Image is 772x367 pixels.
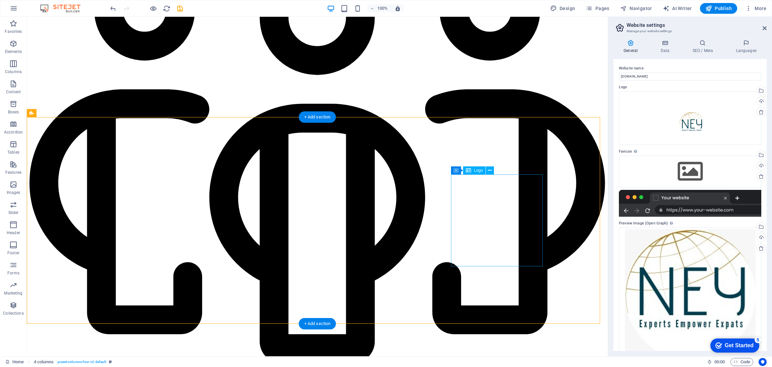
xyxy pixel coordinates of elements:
[20,7,49,13] div: Get Started
[109,5,117,12] i: Undo: Website logo changed (Ctrl+Z)
[149,4,157,12] button: Click here to leave preview mode and continue editing
[707,358,725,366] h6: Session time
[4,291,22,296] p: Marketing
[743,3,769,14] button: More
[663,5,692,12] span: AI Writer
[726,40,767,54] h4: Languages
[619,227,761,362] div: WhatsAppImage2025-05-28at16.57.11-c-kfMFpqgzf9QFuKXFAesQ.jpeg
[705,5,732,12] span: Publish
[619,219,761,227] label: Preview Image (Open Graph)
[7,150,19,155] p: Tables
[34,358,112,366] nav: breadcrumb
[5,49,22,54] p: Elements
[8,109,19,115] p: Boxes
[586,5,609,12] span: Pages
[619,83,761,91] label: Logo
[619,72,761,81] input: Name...
[618,3,655,14] button: Navigator
[619,156,761,187] div: Select files from the file manager, stock photos, or upload file(s)
[8,210,19,215] p: Slider
[745,5,766,12] span: More
[377,4,388,12] h6: 100%
[299,318,336,329] div: + Add section
[759,358,767,366] button: Usercentrics
[614,40,650,54] h4: General
[5,170,21,175] p: Features
[34,358,54,366] span: Click to select. Double-click to edit
[733,358,750,366] span: Code
[682,40,726,54] h4: SEO / Meta
[56,358,106,366] span: . preset-columns-four-v2-default
[619,148,761,156] label: Favicon
[700,3,737,14] button: Publish
[5,29,22,34] p: Favorites
[3,311,23,316] p: Collections
[4,129,23,135] p: Accordion
[176,4,184,12] button: save
[163,5,171,12] i: Reload page
[548,3,578,14] button: Design
[550,5,575,12] span: Design
[5,69,22,74] p: Columns
[619,64,761,72] label: Website name
[7,190,20,195] p: Images
[548,3,578,14] div: Design (Ctrl+Alt+Y)
[627,22,767,28] h2: Website settings
[163,4,171,12] button: reload
[650,40,682,54] h4: Data
[730,358,753,366] button: Code
[714,358,725,366] span: 00 00
[619,91,761,145] div: LogoNeyInstitute-E_d_yS0Y_GwHWH3kP7FS9A.svg
[7,230,20,235] p: Header
[5,358,24,366] a: Click to cancel selection. Double-click to open Pages
[176,5,184,12] i: Save (Ctrl+S)
[474,168,483,172] span: Logo
[719,359,720,364] span: :
[7,250,19,256] p: Footer
[6,89,21,95] p: Content
[620,5,652,12] span: Navigator
[367,4,391,12] button: 100%
[7,270,19,276] p: Forms
[660,3,695,14] button: AI Writer
[50,1,56,8] div: 5
[627,28,753,34] h3: Manage your website settings
[109,360,112,364] i: This element is a customizable preset
[395,5,401,11] i: On resize automatically adjust zoom level to fit chosen device.
[583,3,612,14] button: Pages
[39,4,89,12] img: Editor Logo
[5,3,54,17] div: Get Started 5 items remaining, 0% complete
[299,111,336,123] div: + Add section
[109,4,117,12] button: undo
